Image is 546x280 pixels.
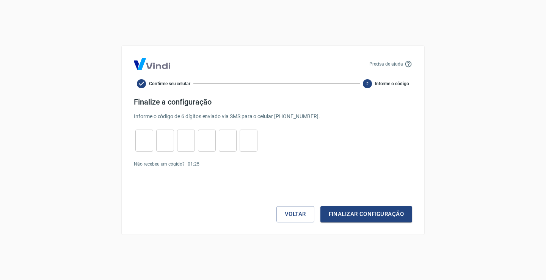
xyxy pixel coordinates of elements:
[320,206,412,222] button: Finalizar configuração
[134,58,170,70] img: Logo Vind
[188,161,199,167] p: 01 : 25
[149,80,190,87] span: Confirme seu celular
[134,161,185,167] p: Não recebeu um cógido?
[134,97,412,106] h4: Finalize a configuração
[375,80,409,87] span: Informe o código
[134,113,412,120] p: Informe o código de 6 dígitos enviado via SMS para o celular [PHONE_NUMBER] .
[276,206,314,222] button: Voltar
[369,61,403,67] p: Precisa de ajuda
[366,81,369,86] text: 2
